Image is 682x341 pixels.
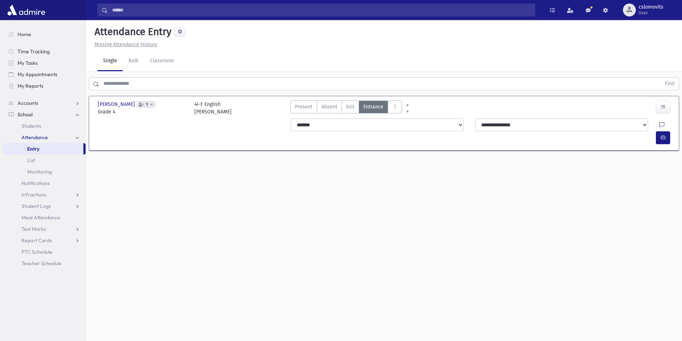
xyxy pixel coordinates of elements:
span: Time Tracking [18,48,50,55]
span: My Reports [18,83,43,89]
a: Missing Attendance History [92,42,157,48]
a: My Tasks [3,57,86,69]
span: Absent [321,103,337,111]
span: [PERSON_NAME] [98,101,136,108]
span: Test Marks [21,226,46,232]
a: PTC Schedule [3,246,86,258]
a: Time Tracking [3,46,86,57]
a: Monitoring [3,166,86,177]
span: Report Cards [21,237,52,244]
span: Entry [27,146,39,152]
a: Infractions [3,189,86,200]
span: cslomovits [639,4,663,10]
a: Report Cards [3,235,86,246]
a: My Reports [3,80,86,92]
button: Find [661,78,679,90]
span: School [18,111,33,118]
span: Students [21,123,41,129]
a: Entry [3,143,83,155]
a: Meal Attendance [3,212,86,223]
span: Entrance [363,103,383,111]
span: Grade 4 [98,108,187,116]
span: Monitoring [27,169,52,175]
span: Home [18,31,31,38]
span: Teacher Schedule [21,260,62,267]
img: AdmirePro [6,3,47,17]
span: List [27,157,35,164]
span: Exit [346,103,354,111]
span: My Tasks [18,60,38,66]
a: Students [3,120,86,132]
span: My Appointments [18,71,57,78]
input: Search [108,4,535,16]
span: User [639,10,663,16]
div: 4I-F English [PERSON_NAME] [194,101,232,116]
a: Test Marks [3,223,86,235]
a: Notifications [3,177,86,189]
h5: Attendance Entry [92,26,171,38]
span: Infractions [21,191,46,198]
a: School [3,109,86,120]
span: Meal Attendance [21,214,60,221]
a: Classroom [144,51,180,71]
span: Attendance [21,134,48,141]
span: Notifications [21,180,50,186]
span: Accounts [18,100,38,106]
div: AttTypes [290,101,402,116]
a: List [3,155,86,166]
a: Bulk [123,51,144,71]
a: Teacher Schedule [3,258,86,269]
span: PTC Schedule [21,249,52,255]
span: Student Logs [21,203,51,209]
a: Attendance [3,132,86,143]
a: My Appointments [3,69,86,80]
span: 1 [145,102,149,107]
a: Single [97,51,123,71]
a: Student Logs [3,200,86,212]
a: Accounts [3,97,86,109]
span: Present [295,103,313,111]
a: Home [3,29,86,40]
u: Missing Attendance History [95,42,157,48]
